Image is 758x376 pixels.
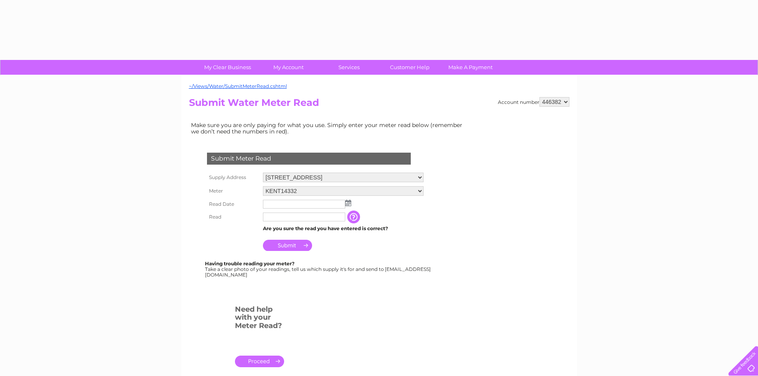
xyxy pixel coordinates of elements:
[377,60,443,75] a: Customer Help
[189,97,569,112] h2: Submit Water Meter Read
[235,304,284,334] h3: Need help with your Meter Read?
[205,184,261,198] th: Meter
[205,171,261,184] th: Supply Address
[438,60,503,75] a: Make A Payment
[205,198,261,211] th: Read Date
[498,97,569,107] div: Account number
[347,211,362,223] input: Information
[205,211,261,223] th: Read
[261,223,426,234] td: Are you sure the read you have entered is correct?
[189,120,469,137] td: Make sure you are only paying for what you use. Simply enter your meter read below (remember we d...
[189,83,287,89] a: ~/Views/Water/SubmitMeterRead.cshtml
[205,261,294,267] b: Having trouble reading your meter?
[263,240,312,251] input: Submit
[316,60,382,75] a: Services
[345,200,351,206] img: ...
[195,60,261,75] a: My Clear Business
[207,153,411,165] div: Submit Meter Read
[235,356,284,367] a: .
[255,60,321,75] a: My Account
[205,261,432,277] div: Take a clear photo of your readings, tell us which supply it's for and send to [EMAIL_ADDRESS][DO...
